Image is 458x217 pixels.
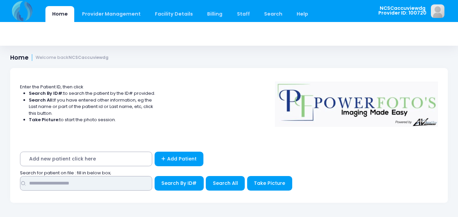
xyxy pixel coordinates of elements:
[431,4,444,18] img: image
[254,180,285,187] span: Take Picture
[161,180,197,187] span: Search By ID#
[45,6,74,22] a: Home
[29,90,156,97] li: to search the patient by the ID# provided.
[155,152,204,166] a: Add Patient
[29,90,63,96] strong: Search By ID#:
[10,54,108,61] h1: Home
[148,6,200,22] a: Facility Details
[378,6,426,16] span: NCSCaccuviewdg Provider ID: 100720
[29,116,59,123] strong: Take Picture:
[257,6,289,22] a: Search
[20,84,83,90] span: Enter the Patient ID, then click
[29,97,156,117] li: If you have entered other information, eg the Last name or part of the patient id or Last name, e...
[206,176,245,191] button: Search All
[75,6,147,22] a: Provider Management
[230,6,256,22] a: Staff
[29,116,156,123] li: to start the photo session.
[272,77,441,127] img: Logo
[20,152,152,166] span: Add new patient click here
[68,55,108,60] strong: NCSCaccuviewdg
[155,176,204,191] button: Search By ID#
[213,180,238,187] span: Search All
[247,176,292,191] button: Take Picture
[36,55,108,60] small: Welcome back
[29,97,54,103] strong: Search All:
[20,170,111,176] span: Search for patient on file : fill in below box;
[290,6,315,22] a: Help
[201,6,229,22] a: Billing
